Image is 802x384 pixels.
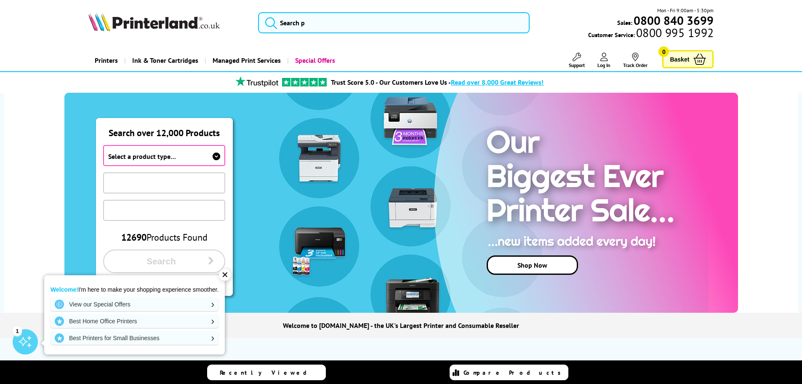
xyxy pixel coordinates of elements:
input: Search p [258,12,530,33]
div: 1 [13,326,22,336]
div: ✕ [219,269,231,281]
a: 0800 840 3699 [632,16,714,24]
a: Printers [88,50,124,71]
a: Shop Now [487,255,578,275]
img: trustpilot rating [232,76,282,87]
span: Ink & Toner Cartridges [132,50,198,71]
span: Search [115,256,208,266]
div: Search over 12,000 Products [96,118,232,139]
span: 0800 995 1992 [635,29,714,37]
strong: Welcome! [51,286,78,293]
span: 0 [658,46,669,57]
a: View our Special Offers [51,298,218,311]
p: I'm here to make your shopping experience smoother. [51,286,218,293]
button: Search [103,250,226,273]
div: Products Found [103,231,226,243]
span: Sales: [617,19,632,27]
h1: Welcome to [DOMAIN_NAME] - the UK's Largest Printer and Consumable Reseller [283,321,519,330]
span: 12690 [121,231,147,243]
img: Printerland Logo [88,13,220,31]
a: Track Order [623,53,647,68]
img: trustpilot rating [282,78,327,86]
span: Support [569,62,585,68]
span: Read over 8,000 Great Reviews! [451,78,544,86]
b: 0800 840 3699 [634,13,714,28]
a: Log In [597,53,610,68]
a: Basket 0 [662,50,714,68]
span: Log In [597,62,610,68]
a: Support [569,53,585,68]
span: Select a product type… [108,152,176,161]
a: Recently Viewed [207,365,326,380]
a: Ink & Toner Cartridges [124,50,205,71]
a: Best Printers for Small Businesses [51,331,218,345]
span: Recently Viewed [220,369,315,376]
a: Special Offers [287,50,341,71]
span: Customer Service: [588,29,714,39]
a: Compare Products [450,365,568,380]
a: Printerland Logo [88,13,248,33]
span: Compare Products [464,369,565,376]
a: Best Home Office Printers [51,314,218,328]
a: Managed Print Services [205,50,287,71]
span: Basket [670,54,689,65]
span: Mon - Fri 9:00am - 5:30pm [657,6,714,14]
a: Trust Score 5.0 - Our Customers Love Us -Read over 8,000 Great Reviews! [331,78,544,86]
